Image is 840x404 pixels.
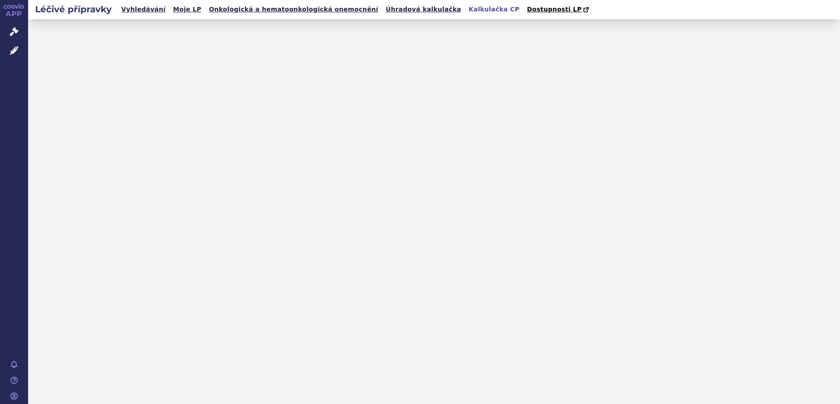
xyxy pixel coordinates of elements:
a: Úhradová kalkulačka [383,4,464,15]
a: Moje LP [170,4,204,15]
span: Dostupnosti LP [527,6,582,13]
a: Vyhledávání [119,4,168,15]
a: Kalkulačka CP [466,4,522,15]
a: Onkologická a hematoonkologická onemocnění [206,4,381,15]
a: Dostupnosti LP [524,4,593,16]
h2: Léčivé přípravky [28,3,119,15]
